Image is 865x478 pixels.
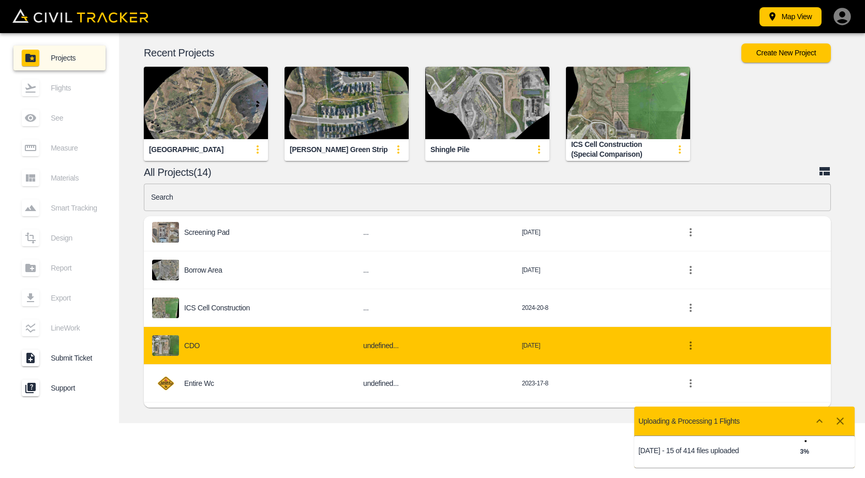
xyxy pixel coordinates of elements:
[152,373,179,394] img: project-image
[759,7,822,26] button: Map View
[290,145,387,155] div: [PERSON_NAME] Green Strip
[638,446,744,455] p: [DATE] - 15 of 414 files uploaded
[184,379,214,387] p: Entire wc
[638,417,740,425] p: Uploading & Processing 1 Flights
[13,346,106,370] a: Submit Ticket
[12,9,148,23] img: Civil Tracker
[363,377,505,390] h6: undefined...
[425,67,549,139] img: Shingle Pile
[152,297,179,318] img: project-image
[285,67,409,139] img: Marie Van Harlem Green Strip
[184,266,222,274] p: Borrow Area
[184,341,200,350] p: CDO
[669,139,690,160] button: update-card-details
[51,384,97,392] span: Support
[800,448,809,455] strong: 3 %
[514,327,673,365] td: [DATE]
[247,139,268,160] button: update-card-details
[144,49,741,57] p: Recent Projects
[144,67,268,139] img: Indian Battle Park
[809,411,830,431] button: Show more
[152,222,179,243] img: project-image
[13,46,106,70] a: Projects
[184,228,230,236] p: Screening Pad
[363,226,505,239] h6: ...
[152,335,179,356] img: project-image
[144,168,818,176] p: All Projects(14)
[514,402,673,440] td: 2023-14-8
[514,365,673,402] td: 2023-17-8
[571,140,669,159] div: ICS Cell Construction (Special Comparison)
[149,145,223,155] div: [GEOGRAPHIC_DATA]
[529,139,549,160] button: update-card-details
[51,354,97,362] span: Submit Ticket
[13,376,106,400] a: Support
[363,264,505,277] h6: ...
[363,302,505,315] h6: ...
[152,260,179,280] img: project-image
[388,139,409,160] button: update-card-details
[741,43,831,63] button: Create New Project
[184,304,250,312] p: ICS Cell Construction
[51,54,97,62] span: Projects
[514,214,673,251] td: [DATE]
[514,289,673,327] td: 2024-20-8
[566,67,690,139] img: ICS Cell Construction (Special Comparison)
[363,339,505,352] h6: undefined...
[430,145,469,155] div: Shingle Pile
[514,251,673,289] td: [DATE]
